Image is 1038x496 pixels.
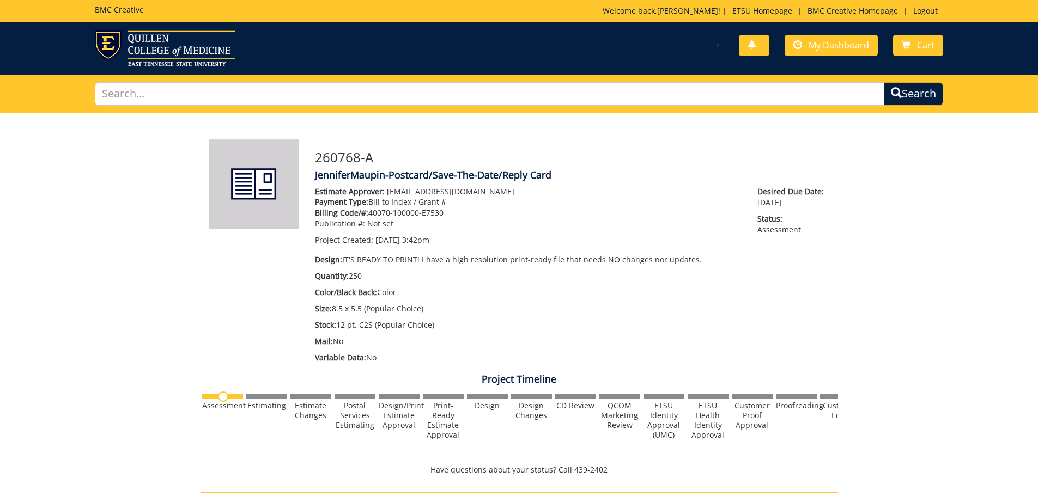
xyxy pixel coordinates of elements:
p: Assessment [757,213,829,235]
span: Not set [367,218,393,229]
p: 12 pt. C2S (Popular Choice) [315,320,742,330]
p: Have questions about your status? Call 439-2402 [201,464,838,475]
p: [EMAIL_ADDRESS][DOMAIN_NAME] [315,186,742,197]
div: Assessment [202,401,243,411]
div: Estimating [246,401,287,411]
h4: JenniferMaupin-Postcard/Save-The-Date/Reply Card [315,170,830,181]
p: 250 [315,271,742,281]
p: Bill to Index / Grant # [315,197,742,207]
p: 8.5 x 5.5 (Popular Choice) [315,303,742,314]
span: Design: [315,254,342,265]
input: Search... [95,82,885,106]
p: Welcome back, ! | | | [603,5,943,16]
p: No [315,336,742,347]
span: Project Created: [315,235,373,245]
span: Variable Data: [315,352,366,363]
div: Design/Print Estimate Approval [379,401,420,430]
img: Product featured image [209,139,299,229]
span: Status: [757,213,829,224]
span: Publication #: [315,218,365,229]
a: My Dashboard [785,35,878,56]
p: IT'S READY TO PRINT! I have a high resolution print-ready file that needs NO changes nor updates. [315,254,742,265]
a: BMC Creative Homepage [802,5,903,16]
span: [DATE] 3:42pm [375,235,429,245]
div: Estimate Changes [290,401,331,420]
span: Cart [917,39,934,51]
div: Design [467,401,508,411]
span: Desired Due Date: [757,186,829,197]
button: Search [884,82,943,106]
h5: BMC Creative [95,5,144,14]
h4: Project Timeline [201,374,838,385]
div: QCOM Marketing Review [599,401,640,430]
a: Logout [908,5,943,16]
div: CD Review [555,401,596,411]
span: Size: [315,303,332,314]
p: Color [315,287,742,298]
div: Customer Edits [820,401,861,420]
a: Cart [893,35,943,56]
span: Payment Type: [315,197,368,207]
span: Quantity: [315,271,349,281]
span: Color/Black Back: [315,287,377,297]
div: ETSU Identity Approval (UMC) [644,401,684,440]
div: Design Changes [511,401,552,420]
img: ETSU logo [95,30,235,66]
span: Estimate Approver: [315,186,385,197]
div: Print-Ready Estimate Approval [423,401,464,440]
div: ETSU Health Identity Approval [688,401,729,440]
span: Billing Code/#: [315,207,368,218]
p: No [315,352,742,363]
img: no [218,391,228,402]
div: Postal Services Estimating [335,401,375,430]
div: Customer Proof Approval [732,401,773,430]
h3: 260768-A [315,150,830,164]
a: ETSU Homepage [727,5,798,16]
span: My Dashboard [809,39,869,51]
div: Proofreading [776,401,817,411]
p: [DATE] [757,186,829,208]
span: Stock: [315,320,336,330]
span: Mail: [315,336,333,346]
a: [PERSON_NAME] [657,5,718,16]
p: 40070-100000-E7530 [315,207,742,218]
